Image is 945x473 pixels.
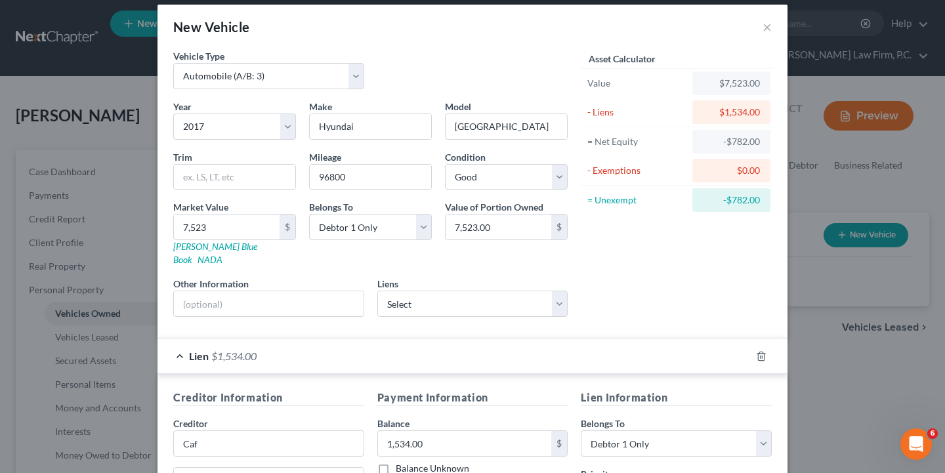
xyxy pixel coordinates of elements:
[445,100,471,113] label: Model
[581,418,625,429] span: Belongs To
[280,215,295,239] div: $
[174,291,364,316] input: (optional)
[703,194,760,207] div: -$782.00
[173,430,364,457] input: Search creditor by name...
[581,390,772,406] h5: Lien Information
[173,277,249,291] label: Other Information
[377,390,568,406] h5: Payment Information
[189,350,209,362] span: Lien
[310,114,431,139] input: ex. Nissan
[377,417,409,430] label: Balance
[173,241,257,265] a: [PERSON_NAME] Blue Book
[173,18,249,36] div: New Vehicle
[763,19,772,35] button: ×
[703,106,760,119] div: $1,534.00
[378,431,552,456] input: 0.00
[309,150,341,164] label: Mileage
[445,200,543,214] label: Value of Portion Owned
[587,77,686,90] div: Value
[900,428,932,460] iframe: Intercom live chat
[551,215,567,239] div: $
[173,200,228,214] label: Market Value
[927,428,938,439] span: 6
[173,390,364,406] h5: Creditor Information
[377,277,398,291] label: Liens
[551,431,567,456] div: $
[310,165,431,190] input: --
[587,194,686,207] div: = Unexempt
[446,215,551,239] input: 0.00
[174,215,280,239] input: 0.00
[173,100,192,113] label: Year
[703,77,760,90] div: $7,523.00
[445,150,486,164] label: Condition
[587,135,686,148] div: = Net Equity
[173,150,192,164] label: Trim
[703,135,760,148] div: -$782.00
[587,106,686,119] div: - Liens
[198,254,222,265] a: NADA
[173,49,224,63] label: Vehicle Type
[589,52,656,66] label: Asset Calculator
[173,418,208,429] span: Creditor
[587,164,686,177] div: - Exemptions
[446,114,567,139] input: ex. Altima
[703,164,760,177] div: $0.00
[211,350,257,362] span: $1,534.00
[174,165,295,190] input: ex. LS, LT, etc
[309,101,332,112] span: Make
[309,201,353,213] span: Belongs To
